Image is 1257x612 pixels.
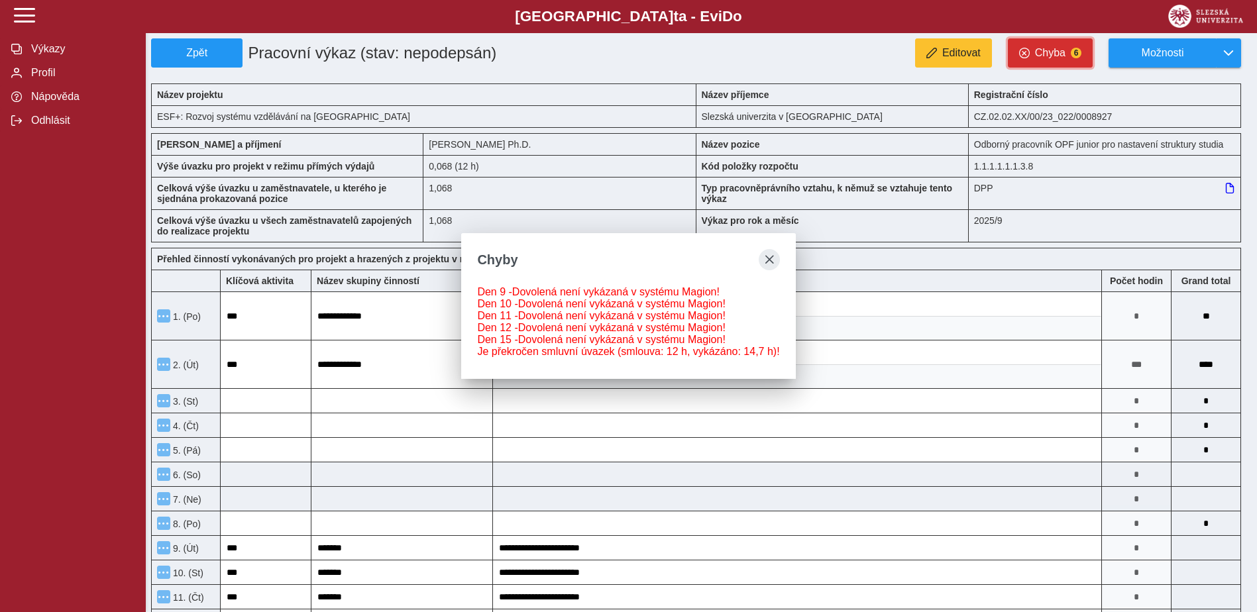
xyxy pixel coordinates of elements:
[170,470,201,480] span: 6. (So)
[157,254,712,264] b: Přehled činností vykonávaných pro projekt a hrazených z projektu v režimu přímých výdajů včetně p...
[170,519,201,529] span: 8. (Po)
[157,47,237,59] span: Zpět
[477,298,518,309] span: Den 10 -
[1109,38,1216,68] button: Možnosti
[1172,276,1240,286] b: Suma za den přes všechny výkazy
[157,358,170,371] button: Menu
[170,311,201,322] span: 1. (Po)
[423,133,696,155] div: [PERSON_NAME] Ph.D.
[27,43,135,55] span: Výkazy
[477,252,518,268] span: Chyby
[702,161,798,172] b: Kód položky rozpočtu
[759,249,780,270] button: close
[151,38,243,68] button: Zpět
[477,322,779,334] div: Dovolená není vykázaná v systému Magion!
[477,322,518,333] span: Den 12 -
[226,276,294,286] b: Klíčová aktivita
[969,177,1241,209] div: DPP
[317,276,419,286] b: Název skupiny činností
[722,8,733,25] span: D
[477,298,779,310] div: Dovolená není vykázaná v systému Magion!
[477,310,518,321] span: Den 11 -
[673,8,678,25] span: t
[702,215,799,226] b: Výkaz pro rok a měsíc
[157,161,374,172] b: Výše úvazku pro projekt v režimu přímých výdajů
[170,543,199,554] span: 9. (Út)
[157,419,170,432] button: Menu
[170,592,204,603] span: 11. (Čt)
[915,38,992,68] button: Editovat
[170,494,201,505] span: 7. (Ne)
[170,568,203,578] span: 10. (St)
[702,89,769,100] b: Název příjemce
[170,396,198,407] span: 3. (St)
[27,115,135,127] span: Odhlásit
[696,105,969,128] div: Slezská univerzita v [GEOGRAPHIC_DATA]
[974,89,1048,100] b: Registrační číslo
[477,286,779,298] div: Dovolená není vykázaná v systému Magion!
[27,67,135,79] span: Profil
[1008,38,1093,68] button: Chyba6
[969,133,1241,155] div: Odborný pracovník OPF junior pro nastavení struktury studia
[477,334,779,346] div: Dovolená není vykázaná v systému Magion!
[477,310,779,322] div: Dovolená není vykázaná v systému Magion!
[157,541,170,554] button: Menu
[157,443,170,456] button: Menu
[27,91,135,103] span: Nápověda
[423,177,696,209] div: 1,068
[157,215,411,236] b: Celková výše úvazku u všech zaměstnavatelů zapojených do realizace projektu
[40,8,1217,25] b: [GEOGRAPHIC_DATA] a - Evi
[733,8,742,25] span: o
[942,47,981,59] span: Editovat
[702,183,953,204] b: Typ pracovněprávního vztahu, k němuž se vztahuje tento výkaz
[1035,47,1066,59] span: Chyba
[969,105,1241,128] div: CZ.02.02.XX/00/23_022/0008927
[157,590,170,603] button: Menu
[477,286,512,297] span: Den 9 -
[170,360,199,370] span: 2. (Út)
[1102,276,1171,286] b: Počet hodin
[157,566,170,579] button: Menu
[157,517,170,530] button: Menu
[243,38,610,68] h1: Pracovní výkaz (stav: nepodepsán)
[157,139,281,150] b: [PERSON_NAME] a příjmení
[157,492,170,505] button: Menu
[157,183,386,204] b: Celková výše úvazku u zaměstnavatele, u kterého je sjednána prokazovaná pozice
[1168,5,1243,28] img: logo_web_su.png
[969,155,1241,177] div: 1.1.1.1.1.1.3.8
[170,445,201,456] span: 5. (Pá)
[702,139,760,150] b: Název pozice
[477,334,518,345] span: Den 15 -
[969,209,1241,242] div: 2025/9
[157,468,170,481] button: Menu
[151,105,696,128] div: ESF+: Rozvoj systému vzdělávání na [GEOGRAPHIC_DATA]
[157,394,170,407] button: Menu
[157,309,170,323] button: Menu
[477,346,779,358] div: Je překročen smluvní úvazek (smlouva: 12 h, vykázáno: 14,7 h)!
[1071,48,1081,58] span: 6
[423,209,696,242] div: 1,068
[1120,47,1205,59] span: Možnosti
[423,155,696,177] div: 0,544 h / den. 2,72 h / týden.
[170,421,199,431] span: 4. (Čt)
[157,89,223,100] b: Název projektu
